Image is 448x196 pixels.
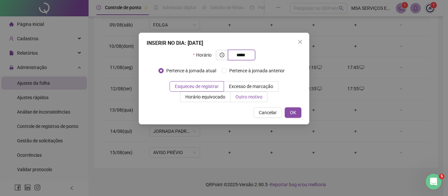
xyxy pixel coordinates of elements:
[254,107,282,118] button: Cancelar
[259,109,277,116] span: Cancelar
[290,109,296,116] span: OK
[220,53,224,57] span: clock-circle
[285,107,301,118] button: OK
[439,174,444,179] span: 5
[147,39,301,47] div: INSERIR NO DIA : [DATE]
[164,67,219,74] span: Pertence à jornada atual
[227,67,287,74] span: Pertence à jornada anterior
[175,84,219,89] span: Esqueceu de registrar
[235,94,262,99] span: Outro motivo
[295,37,305,47] button: Close
[229,84,273,89] span: Excesso de marcação
[297,39,303,45] span: close
[193,50,215,60] label: Horário
[185,94,225,99] span: Horário equivocado
[426,174,441,189] iframe: Intercom live chat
